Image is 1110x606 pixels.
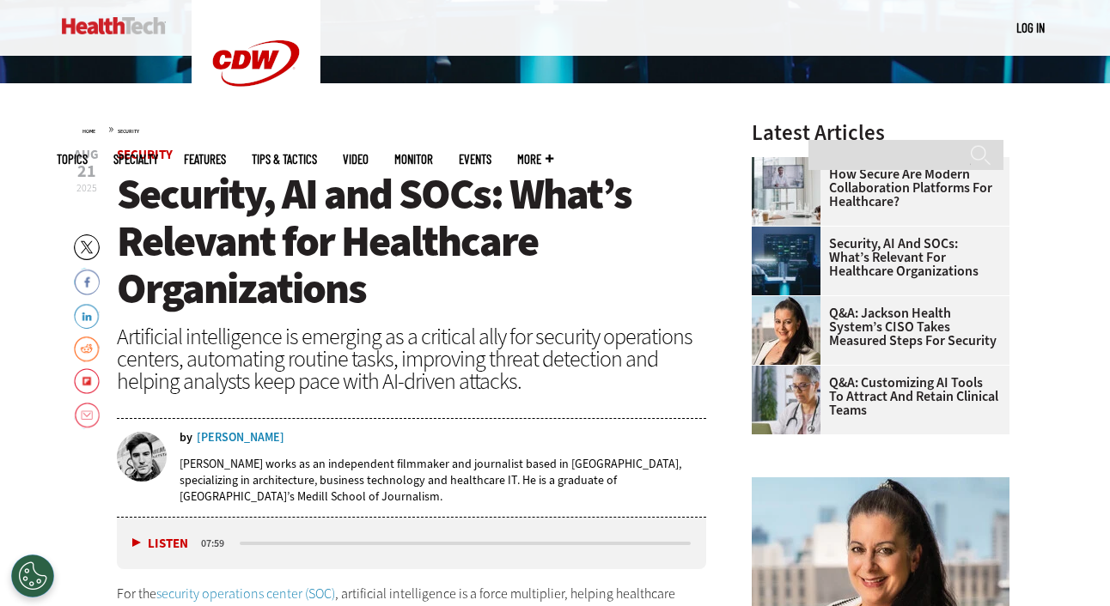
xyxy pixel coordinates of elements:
[752,227,820,295] img: security team in high-tech computer room
[752,122,1009,143] h3: Latest Articles
[113,153,158,166] span: Specialty
[752,306,999,348] a: Q&A: Jackson Health System’s CISO Takes Measured Steps for Security
[752,366,820,434] img: doctor on laptop
[11,554,54,597] button: Open Preferences
[752,167,999,209] a: How Secure Are Modern Collaboration Platforms for Healthcare?
[184,153,226,166] a: Features
[76,181,97,195] span: 2025
[1016,20,1045,35] a: Log in
[1016,19,1045,37] div: User menu
[197,432,284,444] a: [PERSON_NAME]
[117,518,706,569] div: media player
[11,554,54,597] div: Cookies Settings
[156,585,335,603] a: security operations center (SOC)
[192,113,320,131] a: CDW
[752,296,829,310] a: Connie Barrera
[62,17,166,34] img: Home
[752,376,999,417] a: Q&A: Customizing AI Tools To Attract and Retain Clinical Teams
[752,237,999,278] a: Security, AI and SOCs: What’s Relevant for Healthcare Organizations
[752,227,829,240] a: security team in high-tech computer room
[394,153,433,166] a: MonITor
[117,166,631,317] span: Security, AI and SOCs: What’s Relevant for Healthcare Organizations
[752,157,829,171] a: care team speaks with physician over conference call
[180,432,192,444] span: by
[117,325,706,392] div: Artificial intelligence is emerging as a critical ally for security operations centers, automatin...
[252,153,317,166] a: Tips & Tactics
[459,153,491,166] a: Events
[517,153,553,166] span: More
[752,366,829,379] a: doctor on laptop
[180,456,706,505] p: [PERSON_NAME] works as an independent filmmaker and journalist based in [GEOGRAPHIC_DATA], specia...
[117,432,167,482] img: nathan eddy
[198,536,237,551] div: duration
[343,153,369,166] a: Video
[752,157,820,226] img: care team speaks with physician over conference call
[57,153,88,166] span: Topics
[752,296,820,365] img: Connie Barrera
[132,537,188,550] button: Listen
